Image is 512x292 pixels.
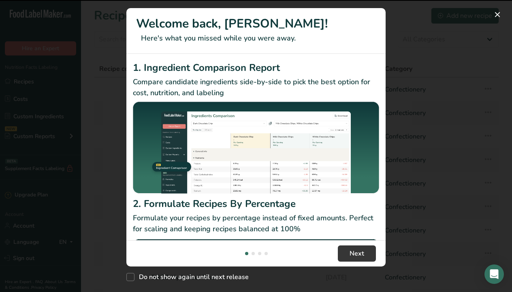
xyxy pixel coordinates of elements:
[134,273,249,281] span: Do not show again until next release
[133,77,379,98] p: Compare candidate ingredients side-by-side to pick the best option for cost, nutrition, and labeling
[350,249,364,258] span: Next
[136,15,376,33] h1: Welcome back, [PERSON_NAME]!
[338,245,376,262] button: Next
[133,213,379,234] p: Formulate your recipes by percentage instead of fixed amounts. Perfect for scaling and keeping re...
[133,60,379,75] h2: 1. Ingredient Comparison Report
[133,102,379,194] img: Ingredient Comparison Report
[136,33,376,44] p: Here's what you missed while you were away.
[484,264,504,284] div: Open Intercom Messenger
[133,196,379,211] h2: 2. Formulate Recipes By Percentage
